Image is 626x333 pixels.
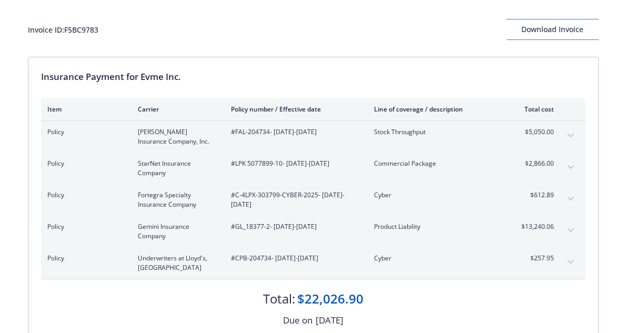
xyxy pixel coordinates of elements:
span: Gemini Insurance Company [138,222,214,241]
button: expand content [562,222,579,239]
div: [DATE] [316,314,344,327]
button: Download Invoice [507,19,599,40]
span: $257.95 [514,254,554,263]
div: $22,026.90 [297,290,364,308]
span: Cyber [374,254,498,263]
span: Commercial Package [374,159,498,168]
div: PolicyFortegra Specialty Insurance Company#C-4LPX-303799-CYBER-2025- [DATE]-[DATE]Cyber$612.89exp... [41,184,585,216]
div: Total: [263,290,295,308]
span: Cyber [374,190,498,200]
span: Product Liability [374,222,498,231]
button: expand content [562,190,579,207]
span: Policy [47,159,121,168]
span: Policy [47,127,121,137]
div: PolicyUnderwriters at Lloyd's, [GEOGRAPHIC_DATA]#CPB-204734- [DATE]-[DATE]Cyber$257.95expand content [41,247,585,279]
div: Invoice ID: F5BC9783 [28,24,98,35]
span: $612.89 [514,190,554,200]
span: #CPB-204734 - [DATE]-[DATE] [231,254,357,263]
span: [PERSON_NAME] Insurance Company, Inc. [138,127,214,146]
div: PolicyGemini Insurance Company#GL_18377-2- [DATE]-[DATE]Product Liability$13,240.06expand content [41,216,585,247]
button: expand content [562,159,579,176]
span: #C-4LPX-303799-CYBER-2025 - [DATE]-[DATE] [231,190,357,209]
span: $5,050.00 [514,127,554,137]
span: #GL_18377-2 - [DATE]-[DATE] [231,222,357,231]
span: Stock Throughput [374,127,498,137]
span: Underwriters at Lloyd's, [GEOGRAPHIC_DATA] [138,254,214,273]
span: StarNet Insurance Company [138,159,214,178]
div: Item [47,105,121,114]
div: Carrier [138,105,214,114]
div: Due on [283,314,312,327]
button: expand content [562,254,579,270]
div: Line of coverage / description [374,105,498,114]
span: Policy [47,190,121,200]
span: $13,240.06 [514,222,554,231]
div: Download Invoice [507,19,599,39]
span: Policy [47,254,121,263]
div: Total cost [514,105,554,114]
span: Fortegra Specialty Insurance Company [138,190,214,209]
div: Policy[PERSON_NAME] Insurance Company, Inc.#FAL-204734- [DATE]-[DATE]Stock Throughput$5,050.00exp... [41,121,585,153]
div: Insurance Payment for Evme Inc. [41,70,585,84]
button: expand content [562,127,579,144]
div: PolicyStarNet Insurance Company#LPK 5077899-10- [DATE]-[DATE]Commercial Package$2,866.00expand co... [41,153,585,184]
span: #FAL-204734 - [DATE]-[DATE] [231,127,357,137]
div: Policy number / Effective date [231,105,357,114]
span: $2,866.00 [514,159,554,168]
span: #LPK 5077899-10 - [DATE]-[DATE] [231,159,357,168]
span: Policy [47,222,121,231]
